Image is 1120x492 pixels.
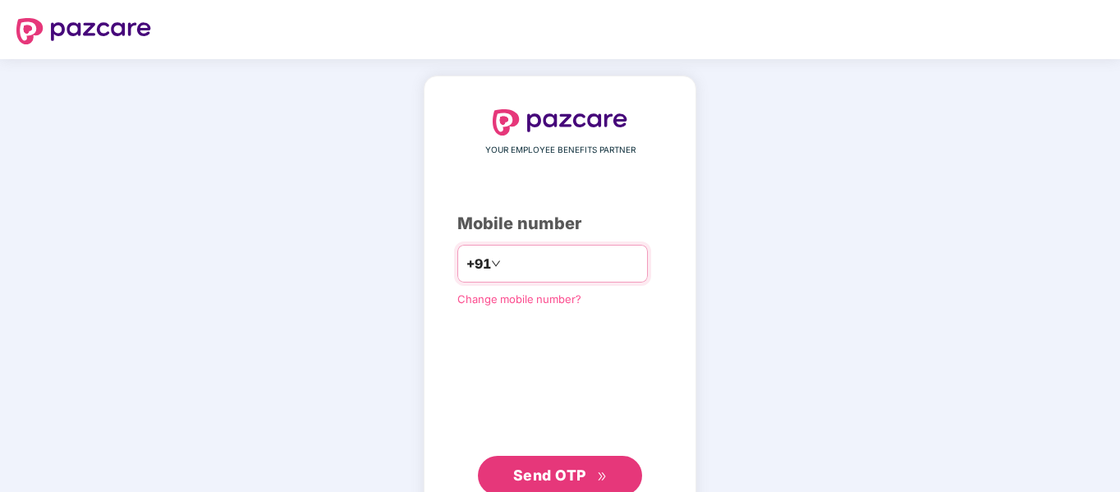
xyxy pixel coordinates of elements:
[485,144,636,157] span: YOUR EMPLOYEE BENEFITS PARTNER
[513,467,586,484] span: Send OTP
[457,292,581,306] a: Change mobile number?
[493,109,627,136] img: logo
[16,18,151,44] img: logo
[457,211,663,237] div: Mobile number
[491,259,501,269] span: down
[597,471,608,482] span: double-right
[466,254,491,274] span: +91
